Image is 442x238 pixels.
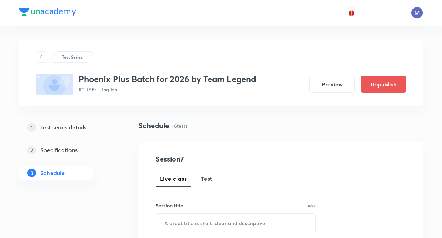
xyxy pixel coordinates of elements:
[156,202,183,209] h6: Session title
[361,76,406,93] button: Unpublish
[156,154,285,164] h4: Session 7
[308,204,316,207] p: 0/99
[27,169,36,177] p: 3
[40,146,78,154] h5: Specifications
[40,123,86,132] h5: Test series details
[79,74,256,84] h3: Phoenix Plus Batch for 2026 by Team Legend
[19,120,116,134] a: 1Test series details
[411,7,423,19] img: Mangilal Choudhary
[138,120,169,131] h4: Schedule
[79,86,256,93] p: IIT JEE • Hinglish
[27,146,36,154] p: 2
[27,123,36,132] p: 1
[346,7,357,18] button: avatar
[40,169,65,177] h5: Schedule
[19,143,116,157] a: 2Specifications
[201,174,212,183] span: Test
[172,122,188,129] p: • 6 tests
[36,74,73,95] img: fallback-thumbnail.png
[19,8,76,16] img: Company Logo
[309,76,355,93] button: Preview
[348,10,355,16] img: avatar
[160,174,187,183] span: Live class
[156,214,315,232] input: A great title is short, clear and descriptive
[62,54,83,60] p: Test Series
[19,8,76,18] a: Company Logo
